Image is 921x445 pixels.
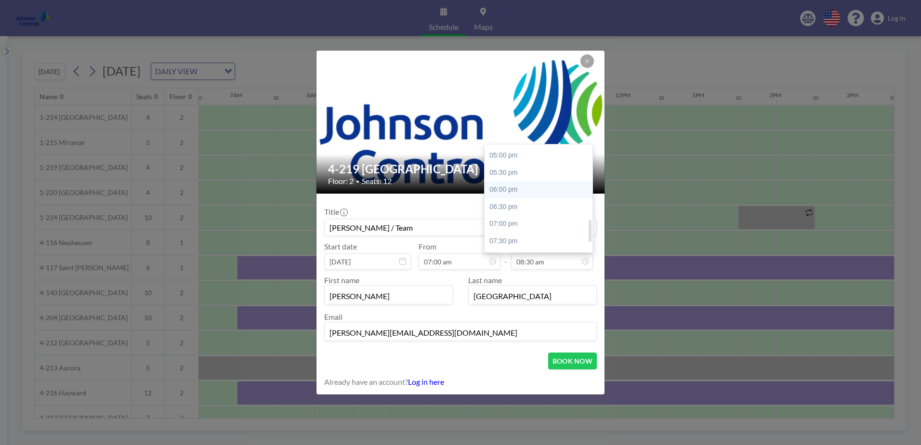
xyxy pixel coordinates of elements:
[485,198,597,216] div: 06:30 pm
[324,377,408,387] span: Already have an account?
[485,181,597,198] div: 06:00 pm
[325,288,452,304] input: First name
[324,242,357,251] label: Start date
[325,324,596,340] input: Email
[504,245,507,266] span: -
[485,250,597,267] div: 08:00 pm
[328,176,354,186] span: Floor: 2
[548,353,597,369] button: BOOK NOW
[356,178,359,185] span: •
[468,275,502,285] label: Last name
[328,162,594,176] h2: 4-219 [GEOGRAPHIC_DATA]
[316,41,605,203] img: 537.png
[324,275,359,285] label: First name
[362,176,392,186] span: Seats: 12
[324,207,347,217] label: Title
[325,219,596,236] input: Guest reservation
[485,233,597,250] div: 07:30 pm
[485,215,597,233] div: 07:00 pm
[324,312,342,321] label: Email
[485,164,597,182] div: 05:30 pm
[485,147,597,164] div: 05:00 pm
[469,288,596,304] input: Last name
[408,377,444,386] a: Log in here
[419,242,436,251] label: From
